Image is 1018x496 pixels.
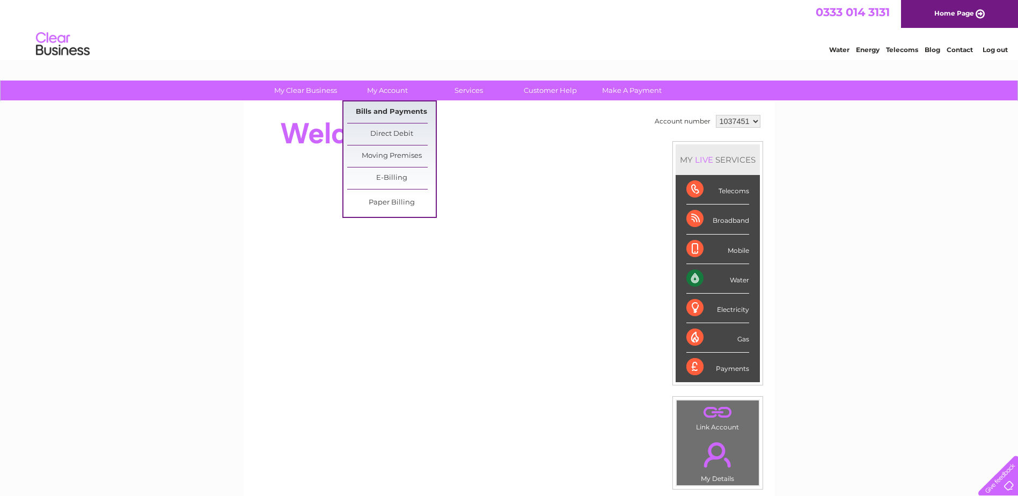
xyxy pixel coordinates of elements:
[679,436,756,473] a: .
[347,167,436,189] a: E-Billing
[588,81,676,100] a: Make A Payment
[347,145,436,167] a: Moving Premises
[886,46,918,54] a: Telecoms
[693,155,715,165] div: LIVE
[676,400,759,434] td: Link Account
[343,81,431,100] a: My Account
[256,6,763,52] div: Clear Business is a trading name of Verastar Limited (registered in [GEOGRAPHIC_DATA] No. 3667643...
[686,353,749,382] div: Payments
[686,323,749,353] div: Gas
[676,144,760,175] div: MY SERVICES
[686,294,749,323] div: Electricity
[686,205,749,234] div: Broadband
[686,264,749,294] div: Water
[347,101,436,123] a: Bills and Payments
[679,403,756,422] a: .
[829,46,849,54] a: Water
[983,46,1008,54] a: Log out
[261,81,350,100] a: My Clear Business
[947,46,973,54] a: Contact
[35,28,90,61] img: logo.png
[686,175,749,205] div: Telecoms
[816,5,890,19] a: 0333 014 3131
[925,46,940,54] a: Blog
[347,192,436,214] a: Paper Billing
[686,235,749,264] div: Mobile
[856,46,880,54] a: Energy
[347,123,436,145] a: Direct Debit
[506,81,595,100] a: Customer Help
[424,81,513,100] a: Services
[652,112,713,130] td: Account number
[676,433,759,486] td: My Details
